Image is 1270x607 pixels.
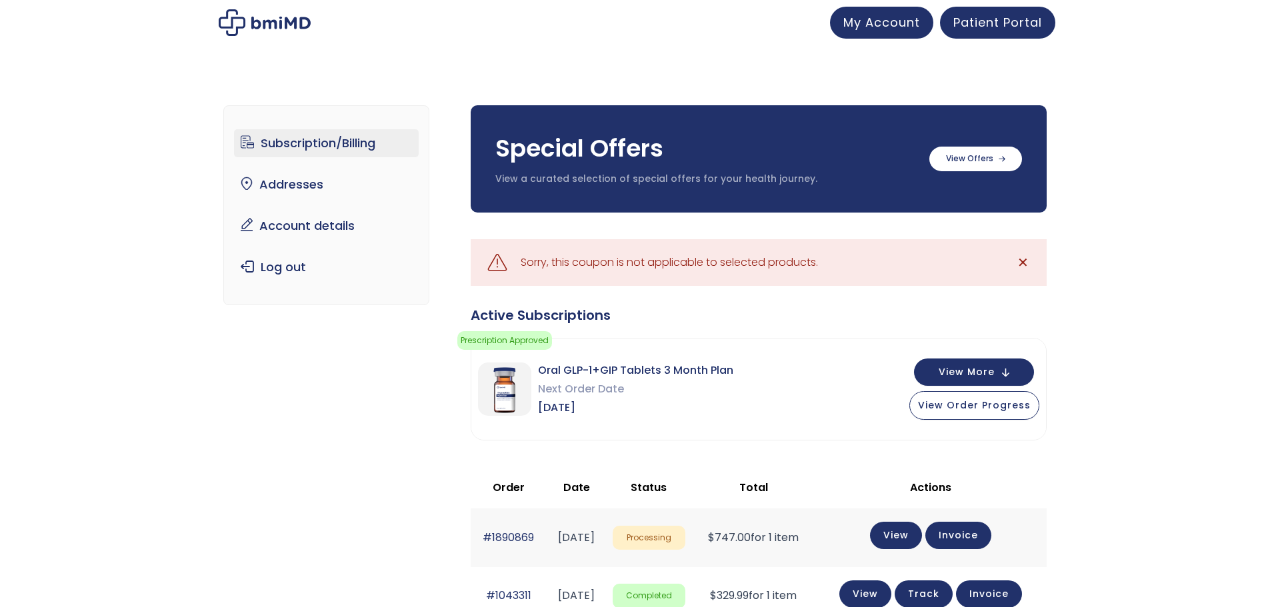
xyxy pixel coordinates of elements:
[538,380,733,398] span: Next Order Date
[563,480,590,495] span: Date
[558,588,595,603] time: [DATE]
[710,588,749,603] span: 329.99
[1017,253,1029,272] span: ✕
[940,7,1055,39] a: Patient Portal
[538,361,733,380] span: Oral GLP-1+GIP Tablets 3 Month Plan
[613,526,685,550] span: Processing
[830,7,933,39] a: My Account
[223,105,429,305] nav: Account pages
[538,398,733,417] span: [DATE]
[471,306,1047,324] div: Active Subscriptions
[909,391,1039,420] button: View Order Progress
[739,480,768,495] span: Total
[495,132,916,165] h3: Special Offers
[558,530,595,545] time: [DATE]
[493,480,525,495] span: Order
[219,9,311,36] img: My account
[910,480,951,495] span: Actions
[234,212,419,240] a: Account details
[1010,249,1037,276] a: ✕
[708,530,751,545] span: 747.00
[486,588,531,603] a: #1043311
[483,530,534,545] a: #1890869
[457,331,552,350] span: Prescription Approved
[708,530,715,545] span: $
[870,522,922,549] a: View
[953,14,1042,31] span: Patient Portal
[710,588,717,603] span: $
[631,480,667,495] span: Status
[918,398,1031,412] span: View Order Progress
[843,14,920,31] span: My Account
[692,508,815,566] td: for 1 item
[925,522,991,549] a: Invoice
[234,253,419,281] a: Log out
[914,358,1034,386] button: View More
[234,171,419,199] a: Addresses
[521,253,818,272] div: Sorry, this coupon is not applicable to selected products.
[939,368,995,376] span: View More
[234,129,419,157] a: Subscription/Billing
[495,173,916,186] p: View a curated selection of special offers for your health journey.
